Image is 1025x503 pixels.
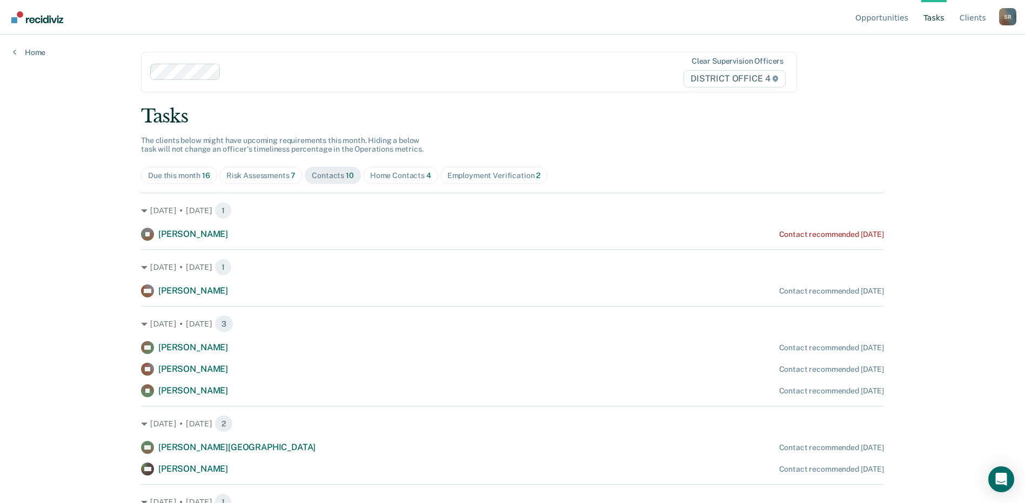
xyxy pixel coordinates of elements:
[141,202,884,219] div: [DATE] • [DATE] 1
[215,315,233,332] span: 3
[779,343,884,352] div: Contact recommended [DATE]
[312,171,354,180] div: Contacts
[779,465,884,474] div: Contact recommended [DATE]
[158,464,228,474] span: [PERSON_NAME]
[141,105,884,127] div: Tasks
[999,8,1016,25] div: S R
[141,415,884,432] div: [DATE] • [DATE] 2
[158,229,228,239] span: [PERSON_NAME]
[291,171,296,180] span: 7
[158,342,228,352] span: [PERSON_NAME]
[158,385,228,396] span: [PERSON_NAME]
[148,171,210,180] div: Due this month
[11,11,63,23] img: Recidiviz
[215,415,233,432] span: 2
[779,386,884,396] div: Contact recommended [DATE]
[158,286,228,296] span: [PERSON_NAME]
[13,47,45,57] a: Home
[141,315,884,332] div: [DATE] • [DATE] 3
[215,202,232,219] span: 1
[988,466,1014,492] div: Open Intercom Messenger
[779,230,884,239] div: Contact recommended [DATE]
[779,365,884,374] div: Contact recommended [DATE]
[692,57,783,66] div: Clear supervision officers
[426,171,431,180] span: 4
[141,136,424,154] span: The clients below might have upcoming requirements this month. Hiding a below task will not chang...
[215,259,232,276] span: 1
[226,171,296,180] div: Risk Assessments
[779,443,884,452] div: Contact recommended [DATE]
[447,171,541,180] div: Employment Verification
[536,171,540,180] span: 2
[346,171,354,180] span: 10
[370,171,431,180] div: Home Contacts
[141,259,884,276] div: [DATE] • [DATE] 1
[779,287,884,296] div: Contact recommended [DATE]
[684,70,786,87] span: DISTRICT OFFICE 4
[158,442,316,452] span: [PERSON_NAME][GEOGRAPHIC_DATA]
[202,171,210,180] span: 16
[999,8,1016,25] button: Profile dropdown button
[158,364,228,374] span: [PERSON_NAME]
